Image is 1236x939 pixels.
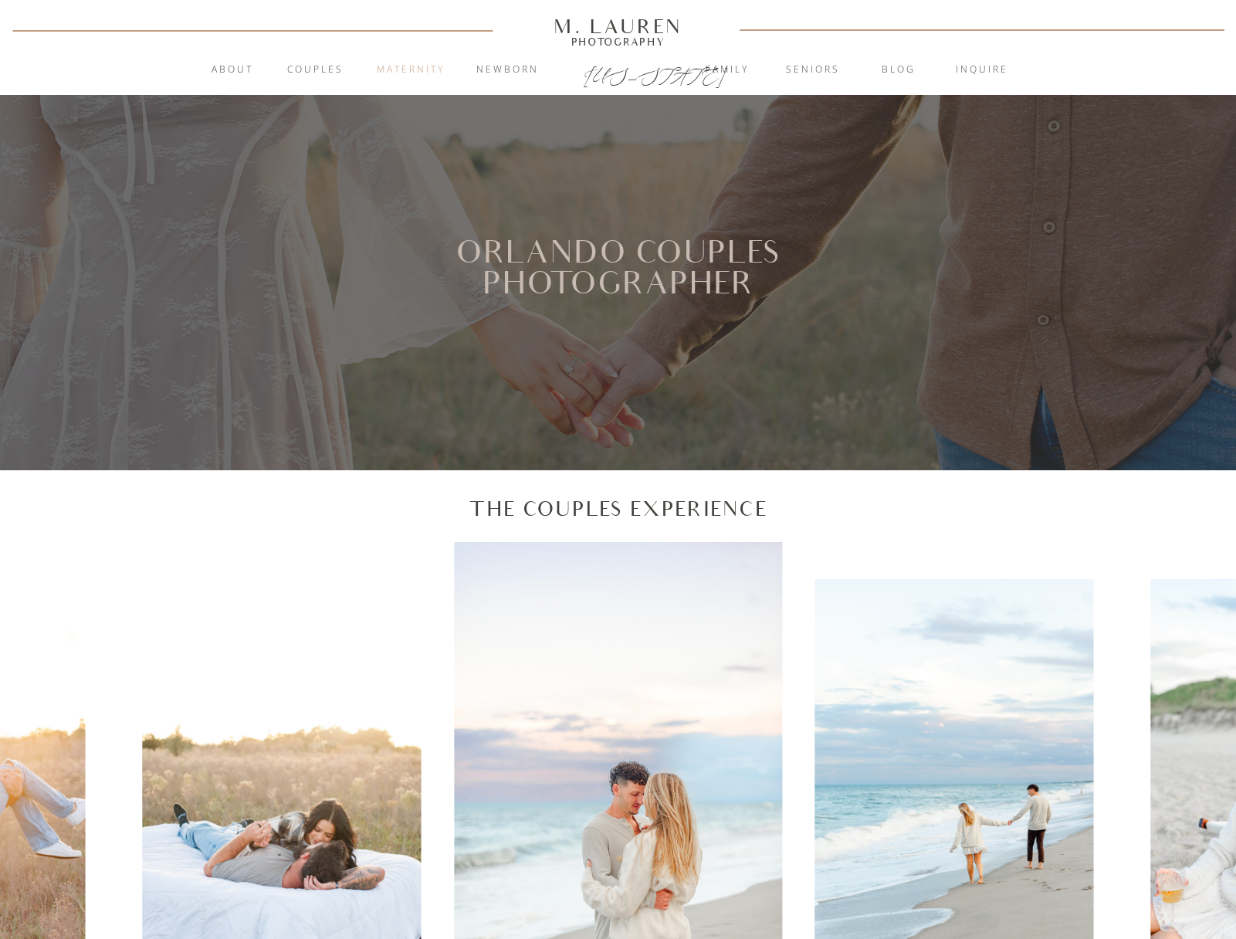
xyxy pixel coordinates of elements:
[508,18,729,35] a: M. Lauren
[940,63,1024,78] a: inquire
[771,63,855,78] a: Seniors
[686,63,769,78] a: Family
[547,38,689,46] a: Photography
[274,63,357,78] a: Couples
[203,63,262,78] a: About
[369,63,452,78] a: Maternity
[469,495,768,521] p: The Couples Experience
[584,63,654,82] a: [US_STATE]
[857,63,940,78] a: blog
[466,63,550,78] a: Newborn
[431,238,806,338] h1: Orlando Couples Photographer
